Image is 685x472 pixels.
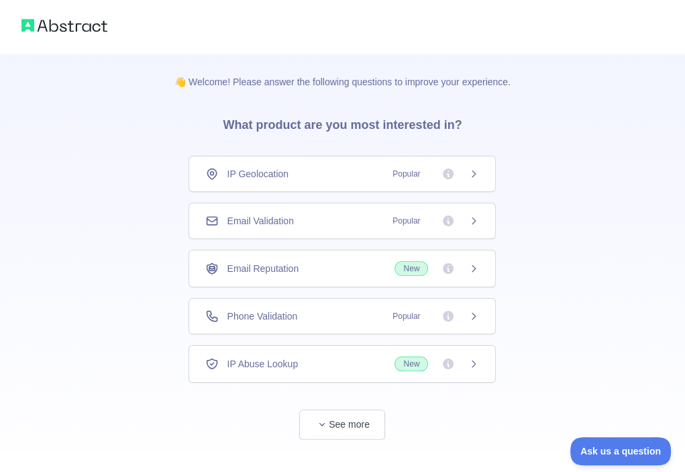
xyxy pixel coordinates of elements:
button: See more [299,410,385,440]
span: New [394,261,428,276]
span: Popular [384,214,428,228]
span: IP Geolocation [227,167,288,181]
span: New [394,357,428,371]
span: Popular [384,167,428,181]
img: Abstract logo [21,16,107,35]
span: Popular [384,310,428,323]
p: 👋 Welcome! Please answer the following questions to improve your experience. [153,54,532,89]
h3: What product are you most interested in? [201,89,483,156]
span: IP Abuse Lookup [227,357,298,371]
iframe: Toggle Customer Support [570,437,672,465]
span: Phone Validation [227,310,297,323]
span: Email Validation [227,214,293,228]
span: Email Reputation [227,262,299,275]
